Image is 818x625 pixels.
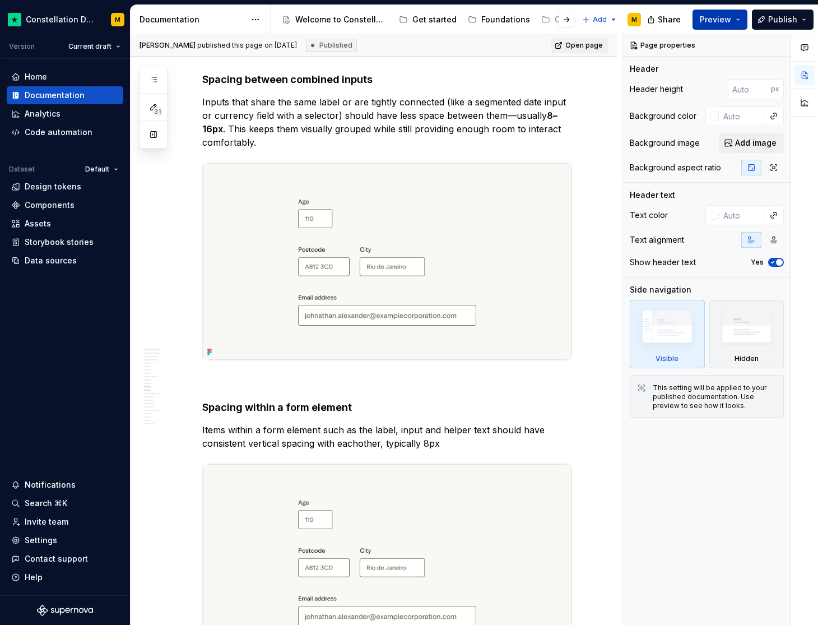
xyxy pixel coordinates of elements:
[752,10,814,30] button: Publish
[7,215,123,233] a: Assets
[7,68,123,86] a: Home
[394,11,461,29] a: Get started
[630,210,668,221] div: Text color
[630,234,684,246] div: Text alignment
[25,553,88,564] div: Contact support
[2,7,128,31] button: Constellation Design SystemM
[306,39,357,52] div: Published
[202,401,572,414] h4: Spacing within a form element
[656,354,678,363] div: Visible
[202,95,572,149] p: Inputs that share the same label or are tightly connected (like a segmented date input or currenc...
[630,300,705,368] div: Visible
[630,284,691,295] div: Side navigation
[630,110,696,122] div: Background color
[25,90,85,101] div: Documentation
[7,178,123,196] a: Design tokens
[25,479,76,490] div: Notifications
[277,8,577,31] div: Page tree
[7,252,123,270] a: Data sources
[115,15,120,24] div: M
[9,165,35,174] div: Dataset
[7,494,123,512] button: Search ⌘K
[7,550,123,568] button: Contact support
[481,14,530,25] div: Foundations
[579,12,621,27] button: Add
[728,79,771,99] input: Auto
[630,63,658,75] div: Header
[700,14,731,25] span: Preview
[463,11,535,29] a: Foundations
[551,38,608,53] a: Open page
[719,205,764,225] input: Auto
[565,41,603,50] span: Open page
[719,133,784,153] button: Add image
[25,218,51,229] div: Assets
[7,531,123,549] a: Settings
[7,513,123,531] a: Invite team
[25,572,43,583] div: Help
[25,237,94,248] div: Storybook stories
[771,85,779,94] p: px
[202,423,572,450] p: Items within a form element such as the label, input and helper text should have consistent verti...
[709,300,784,368] div: Hidden
[642,10,688,30] button: Share
[37,605,93,616] svg: Supernova Logo
[25,181,81,192] div: Design tokens
[751,258,764,267] label: Yes
[768,14,797,25] span: Publish
[593,15,607,24] span: Add
[9,42,35,51] div: Version
[63,39,126,54] button: Current draft
[25,108,61,119] div: Analytics
[277,11,392,29] a: Welcome to Constellation
[658,14,681,25] span: Share
[202,110,557,135] strong: 8–16px
[7,123,123,141] a: Code automation
[630,162,721,173] div: Background aspect ratio
[85,165,109,174] span: Default
[202,73,572,86] h4: Spacing between combined inputs
[653,383,777,410] div: This setting will be applied to your published documentation. Use preview to see how it looks.
[152,107,162,116] span: 31
[7,233,123,251] a: Storybook stories
[25,535,57,546] div: Settings
[692,10,747,30] button: Preview
[25,255,77,266] div: Data sources
[412,14,457,25] div: Get started
[203,163,571,360] img: 59b1e3f1-1113-422d-87c5-af873cf3fc50.png
[140,41,196,49] span: [PERSON_NAME]
[80,161,123,177] button: Default
[25,200,75,211] div: Components
[7,568,123,586] button: Help
[68,42,111,51] span: Current draft
[630,189,675,201] div: Header text
[295,14,388,25] div: Welcome to Constellation
[7,476,123,494] button: Notifications
[140,14,245,25] div: Documentation
[25,127,92,138] div: Code automation
[25,498,67,509] div: Search ⌘K
[140,41,297,50] span: published this page on [DATE]
[630,257,696,268] div: Show header text
[25,71,47,82] div: Home
[735,354,759,363] div: Hidden
[630,84,683,95] div: Header height
[7,86,123,104] a: Documentation
[735,137,777,149] span: Add image
[8,13,21,26] img: d602db7a-5e75-4dfe-a0a4-4b8163c7bad2.png
[26,14,97,25] div: Constellation Design System
[719,106,764,126] input: Auto
[25,516,68,527] div: Invite team
[7,196,123,214] a: Components
[631,15,637,24] div: M
[630,137,700,149] div: Background image
[7,105,123,123] a: Analytics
